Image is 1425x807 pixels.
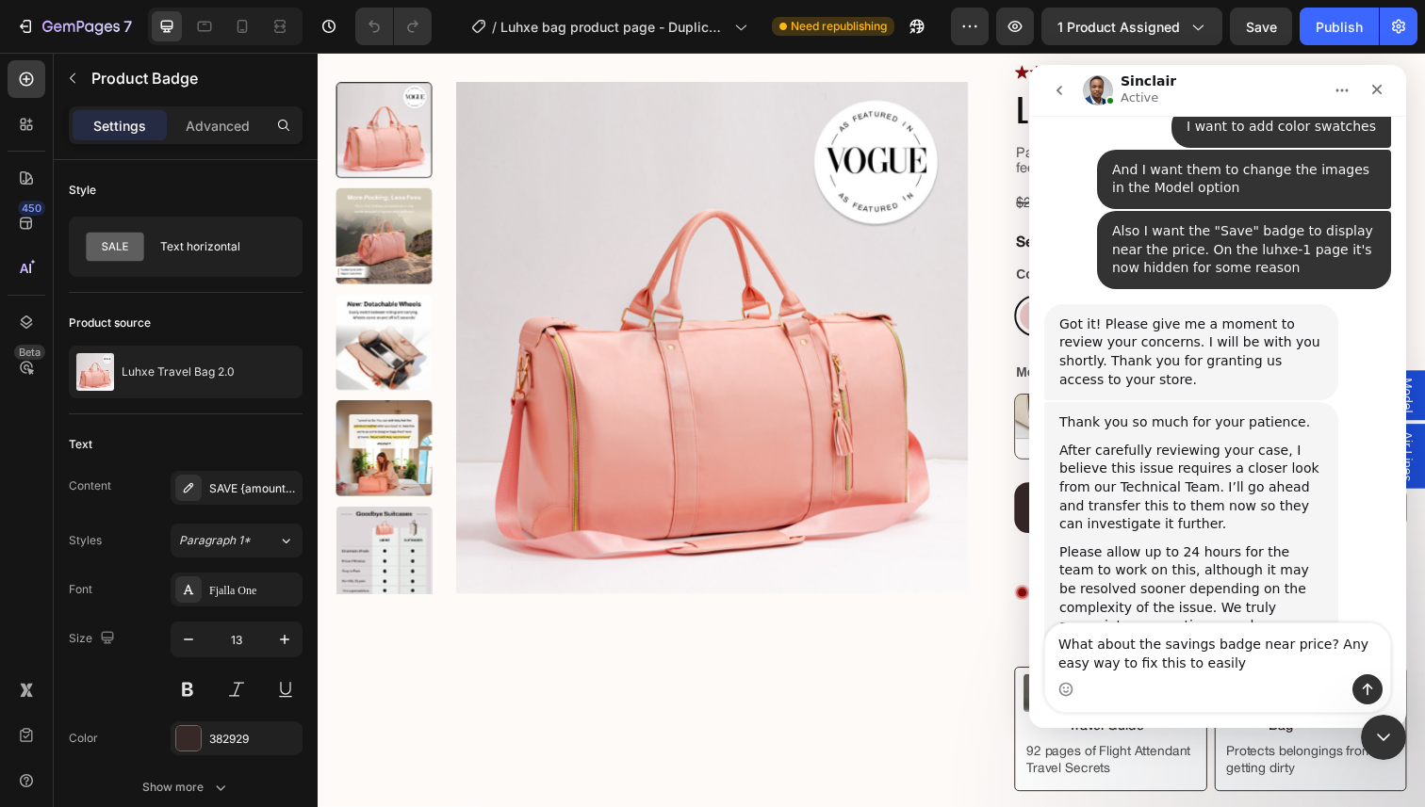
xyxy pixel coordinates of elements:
a: Which one is for me? [971,179,1112,207]
p: Product Badge [91,67,295,89]
img: gempages_536505205483635921-482d0d69-906a-4e9b-a3be-cc77e27f9171.png [925,635,964,673]
span: Model [1103,332,1122,368]
span: 1 product assigned [1057,17,1180,37]
span: Luhxe bag product page - Duplicate (Test ID: 1) [500,17,727,37]
p: Pack smarter, travel lighter, and skip the luggage fees—all in style [713,94,1028,125]
p: 7 [123,15,132,38]
div: Publish [1316,17,1363,37]
div: Thank you so much for your patience. [30,348,294,367]
div: Undo/Redo [355,8,432,45]
div: 382929 [209,731,298,748]
h1: Luhxe Travel Bag 2.0 [712,40,1112,81]
img: product feature img [76,353,114,391]
div: Product source [69,315,151,331]
p: FLASH SALE [874,146,925,161]
p: luhxe shoe bag [972,664,1065,696]
div: Product Badge [816,115,903,132]
p: FREE! [977,637,1010,655]
button: Paragraph 1* [171,524,303,557]
div: Beta [14,345,45,360]
legend: Color: Rose [712,213,790,240]
div: 450 [18,201,45,216]
img: gempages_536505205483635921-b1ac999e-fd48-43d6-a8a5-ee411d6a00d7.svg [712,543,728,559]
div: Show more [142,778,230,797]
div: {% assign min = 1 %} {% assign max = 15 %} {% assign diff = max | minus: min %} {% assign randomN... [734,505,1112,598]
div: Sinclair says… [15,337,362,735]
div: $138 [750,137,788,169]
p: FREE! [773,637,806,655]
div: Font [69,581,92,598]
div: Text [69,436,92,453]
button: 1 product assigned [1041,8,1222,45]
div: $200 [712,138,745,168]
span: Save [1246,19,1277,35]
p: 92 pages of Flight Attendant Travel Secrets [724,705,897,737]
img: gempages_536505205483635921-b6e7c353-f7f8-4aec-bac4-26ae926a2432.png [721,635,760,673]
div: Fjalla One [209,582,298,599]
div: Please allow up to 24 hours for the team to work on this, although it may be resolved sooner depe... [30,478,294,626]
span: Paragraph 1* [179,532,251,549]
button: 7 [8,8,140,45]
s: $20.00 [845,638,887,654]
div: Thank you so much for your patience.After carefully reviewing your case, I believe this issue req... [15,337,309,702]
p: Luhxe Travel Bag 2.0 [122,365,235,379]
p: Settings [93,116,146,136]
legend: Model: Classic [712,313,808,340]
iframe: Intercom live chat [1029,65,1406,728]
div: ADD TO CART [850,454,974,476]
p: Protects belongings from getting dirty [928,705,1102,737]
textarea: Message… [16,558,361,609]
span: Air Lines [1103,387,1122,438]
button: Emoji picker [29,617,44,632]
pre: SAVE $62 [793,141,858,166]
div: SAVE {amount_discount} [209,480,298,497]
button: ADD TO CART [712,439,1112,491]
div: Styles [69,532,102,549]
span: Need republishing [791,18,887,35]
button: Send a message… [323,609,353,639]
div: After carefully reviewing your case, I believe this issue requires a closer look from our Technic... [30,377,294,469]
p: Which one is for me? [996,186,1106,201]
div: Content [69,477,111,494]
p: 1346 Reviews [794,10,880,29]
div: Size [69,626,119,652]
s: $15.00 [1049,638,1090,654]
div: Text horizontal [160,225,275,268]
button: Show more [69,770,303,804]
button: Save [1230,8,1292,45]
div: Color [69,730,98,747]
p: Free gifts included for the next {{ randomNumber }} orders! [734,573,1112,598]
p: the ultimate travel guide [767,664,860,696]
p: Select Color & Model [713,184,907,202]
button: Publish [1300,8,1379,45]
iframe: Design area [318,53,1425,807]
div: Style [69,182,96,199]
p: Advanced [186,116,250,136]
span: / [492,17,497,37]
iframe: Intercom live chat [1361,715,1406,760]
